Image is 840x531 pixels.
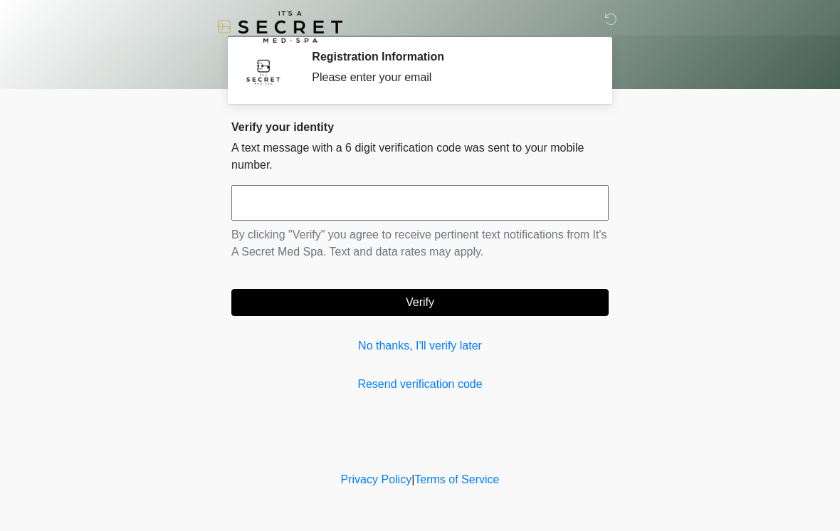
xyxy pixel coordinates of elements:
img: It's A Secret Med Spa Logo [217,11,342,43]
a: Privacy Policy [341,473,412,485]
p: By clicking "Verify" you agree to receive pertinent text notifications from It's A Secret Med Spa... [231,226,609,261]
a: Resend verification code [231,376,609,393]
button: Verify [231,289,609,316]
h2: Verify your identity [231,120,609,134]
img: Agent Avatar [242,50,285,93]
a: No thanks, I'll verify later [231,337,609,354]
div: Please enter your email [312,69,587,86]
p: A text message with a 6 digit verification code was sent to your mobile number. [231,140,609,174]
a: | [411,473,414,485]
h2: Registration Information [312,50,587,63]
a: Terms of Service [414,473,499,485]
